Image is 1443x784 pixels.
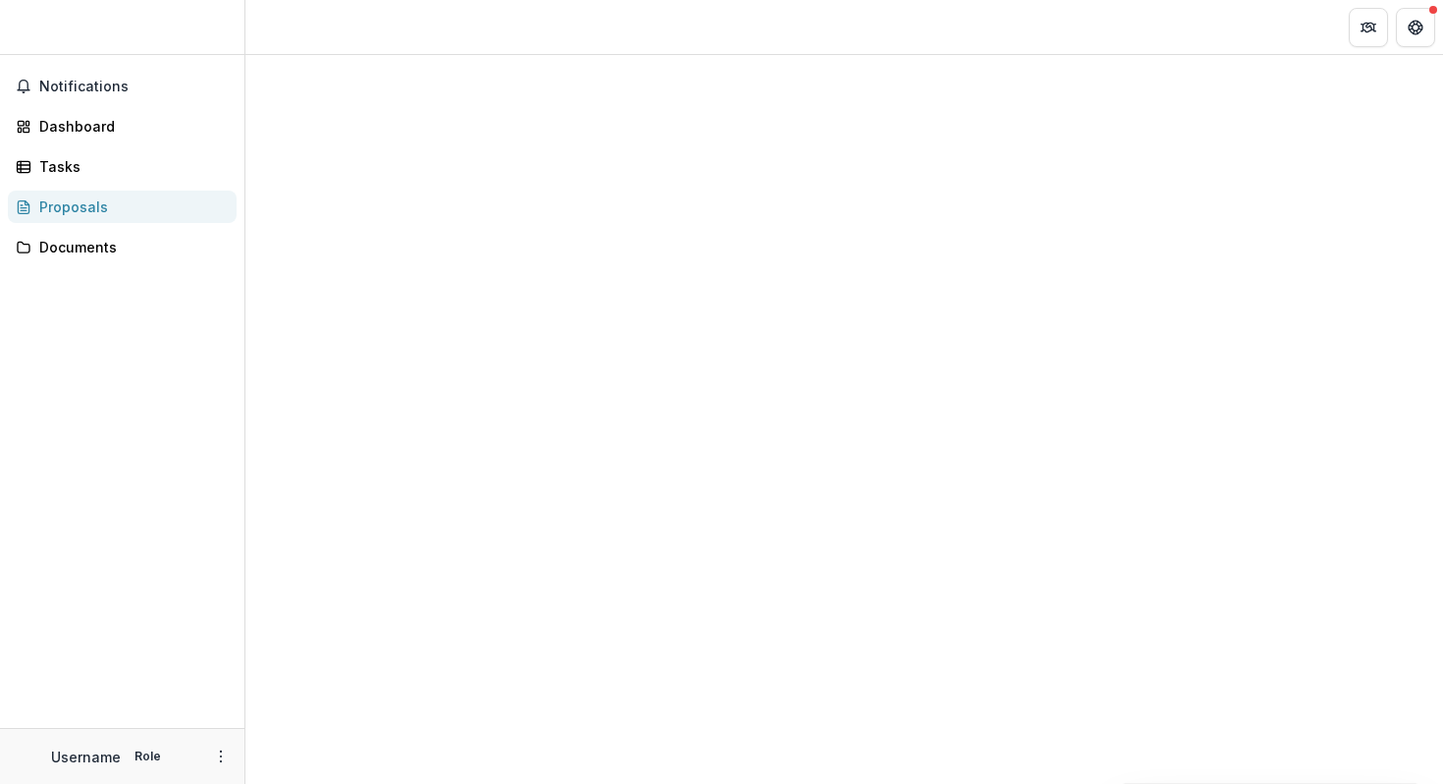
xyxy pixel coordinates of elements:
[39,79,229,95] span: Notifications
[39,156,221,177] div: Tasks
[1349,8,1388,47] button: Partners
[8,71,237,102] button: Notifications
[39,196,221,217] div: Proposals
[1396,8,1435,47] button: Get Help
[8,150,237,183] a: Tasks
[209,745,233,768] button: More
[8,110,237,142] a: Dashboard
[129,748,167,765] p: Role
[39,116,221,137] div: Dashboard
[8,231,237,263] a: Documents
[8,191,237,223] a: Proposals
[39,237,221,257] div: Documents
[51,747,121,767] p: Username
